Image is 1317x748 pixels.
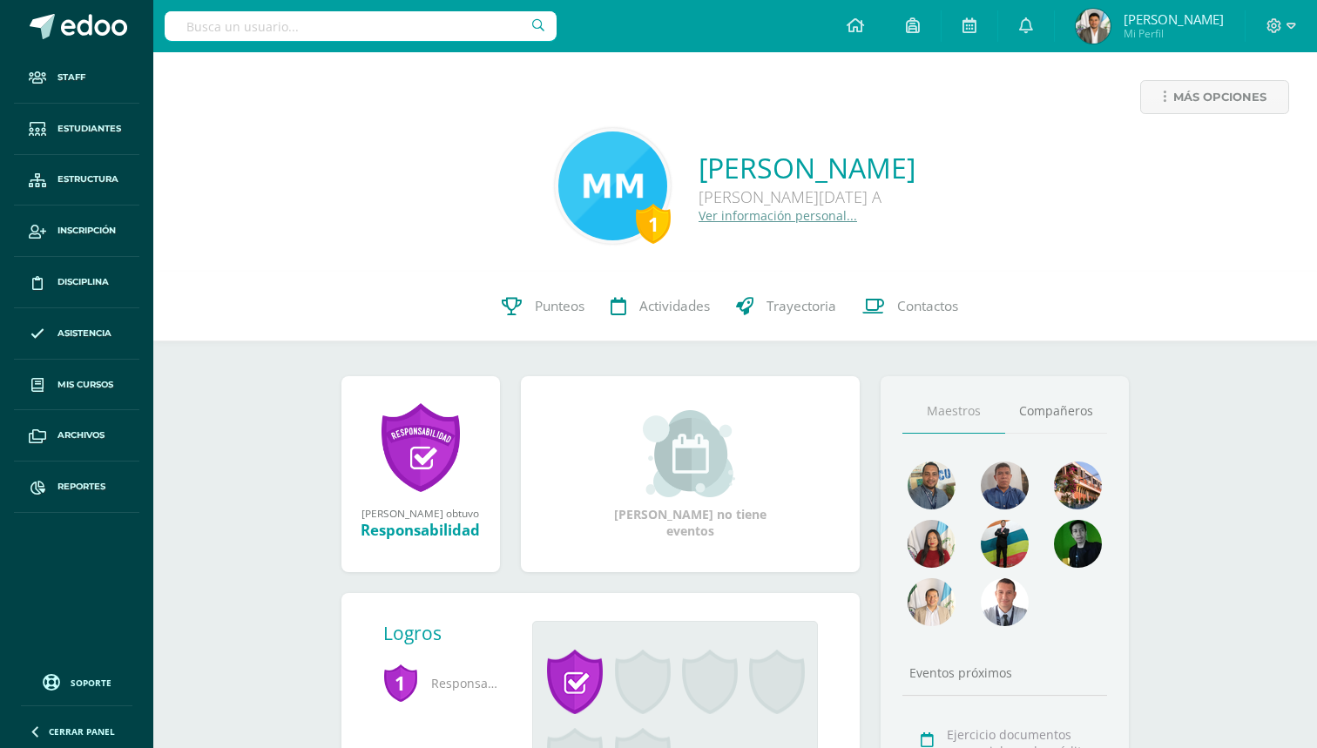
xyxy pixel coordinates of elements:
[71,677,111,689] span: Soporte
[14,308,139,360] a: Asistencia
[14,155,139,206] a: Estructura
[699,207,857,224] a: Ver información personal...
[489,272,598,341] a: Punteos
[359,506,483,520] div: [PERSON_NAME] obtuvo
[14,360,139,411] a: Mis cursos
[699,186,915,207] div: [PERSON_NAME][DATE] A
[57,378,113,392] span: Mis cursos
[902,664,1108,681] div: Eventos próximos
[1140,80,1289,114] a: Más opciones
[1173,81,1266,113] span: Más opciones
[1005,389,1108,434] a: Compañeros
[723,272,849,341] a: Trayectoria
[165,11,557,41] input: Busca un usuario...
[699,149,915,186] a: [PERSON_NAME]
[908,462,956,509] img: f7327cb44b91aa114f2e153c7f37383d.png
[57,275,109,289] span: Disciplina
[14,462,139,513] a: Reportes
[14,104,139,155] a: Estudiantes
[1054,462,1102,509] img: e29994105dc3c498302d04bab28faecd.png
[57,71,85,84] span: Staff
[383,621,519,645] div: Logros
[57,172,118,186] span: Estructura
[57,428,105,442] span: Archivos
[902,389,1005,434] a: Maestros
[49,725,115,738] span: Cerrar panel
[558,131,667,240] img: 03d1acb273d77c84f12ec6a6f7ae1bb2.png
[643,410,738,497] img: event_small.png
[598,272,723,341] a: Actividades
[21,670,132,693] a: Soporte
[359,520,483,540] div: Responsabilidad
[767,297,836,315] span: Trayectoria
[981,520,1029,568] img: 46ef099bd72645d72f8d7e50f544f168.png
[908,520,956,568] img: 83e9cbc1e9deaa3b01aa23f0b9c4e037.png
[1076,9,1111,44] img: 341803f27e08dd26eb2f05462dd2ab6d.png
[603,410,777,539] div: [PERSON_NAME] no tiene eventos
[383,663,418,703] span: 1
[897,297,958,315] span: Contactos
[908,578,956,626] img: 40458cde734d9b8818fac9ae2ed6c481.png
[57,327,111,340] span: Asistencia
[981,462,1029,509] img: 15ead7f1e71f207b867fb468c38fe54e.png
[1124,26,1224,41] span: Mi Perfil
[57,122,121,136] span: Estudiantes
[639,297,710,315] span: Actividades
[849,272,971,341] a: Contactos
[57,480,105,494] span: Reportes
[14,206,139,257] a: Inscripción
[981,578,1029,626] img: 5b9cfafb23178c1dbfdbac7a50ae7405.png
[1124,10,1224,28] span: [PERSON_NAME]
[57,224,116,238] span: Inscripción
[14,52,139,104] a: Staff
[535,297,584,315] span: Punteos
[383,659,505,707] span: Responsabilidad
[1054,520,1102,568] img: 3ef3257ae266e8b691cc7d35d86fd8e9.png
[636,204,671,244] div: 1
[14,410,139,462] a: Archivos
[14,257,139,308] a: Disciplina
